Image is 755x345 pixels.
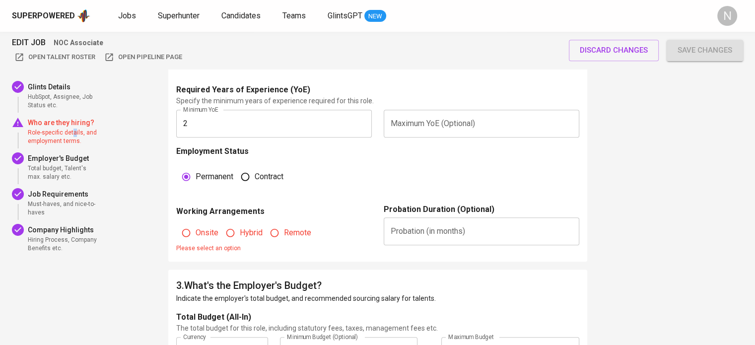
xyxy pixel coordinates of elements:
[176,293,579,303] p: Indicate the employer's total budget, and recommended sourcing salary for talents.
[28,93,99,110] span: HubSpot, Assignee, Job Status etc.
[102,50,185,65] button: Open Pipeline Page
[28,153,99,163] p: Employer's Budget
[221,10,263,22] a: Candidates
[28,225,99,235] p: Company Highlights
[176,206,372,217] p: Working Arrangements
[28,129,99,145] span: Role-specific details, and employment terms.
[328,10,386,22] a: GlintsGPT NEW
[176,96,579,106] p: Specify the minimum years of experience required for this role.
[158,11,200,20] span: Superhunter
[28,236,99,253] span: Hiring Process, Company Benefits etc.
[14,52,95,63] span: Open Talent Roster
[176,323,579,333] p: The total budget for this role, including statutory fees, taxes, management fees etc.
[12,36,46,50] span: EDIT JOB
[176,244,372,254] p: Please select an option
[282,11,306,20] span: Teams
[118,10,138,22] a: Jobs
[221,11,261,20] span: Candidates
[28,82,99,92] p: Glints Details
[240,227,263,239] span: Hybrid
[196,227,218,239] span: Onsite
[176,279,184,291] span: 3 .
[54,38,103,48] p: NOC Associate
[284,227,311,239] span: Remote
[569,40,659,61] button: discard changes
[176,84,310,96] p: Required Years of Experience (YoE)
[28,118,99,128] p: Who are they hiring?
[176,311,251,323] p: Total Budget (All-In)
[255,171,283,183] span: Contract
[678,44,732,57] span: Save changes
[28,200,99,217] span: Must-haves, and nice-to-haves
[328,11,362,20] span: GlintsGPT
[104,52,182,63] span: Open Pipeline Page
[196,171,233,183] span: Permanent
[12,50,98,65] button: Open Talent Roster
[28,164,99,181] span: Total budget, Talent's max. salary etc.
[580,44,648,57] span: discard changes
[12,10,75,22] div: Superpowered
[282,10,308,22] a: Teams
[717,6,737,26] div: N
[28,189,99,199] p: Job Requirements
[176,277,579,293] h6: What's the Employer's Budget?
[384,204,579,215] p: Probation Duration (Optional)
[158,10,202,22] a: Superhunter
[12,8,90,23] a: Superpoweredapp logo
[364,11,386,21] span: NEW
[77,8,90,23] img: app logo
[176,145,249,157] p: Employment Status
[667,40,743,61] button: Save changes
[118,11,136,20] span: Jobs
